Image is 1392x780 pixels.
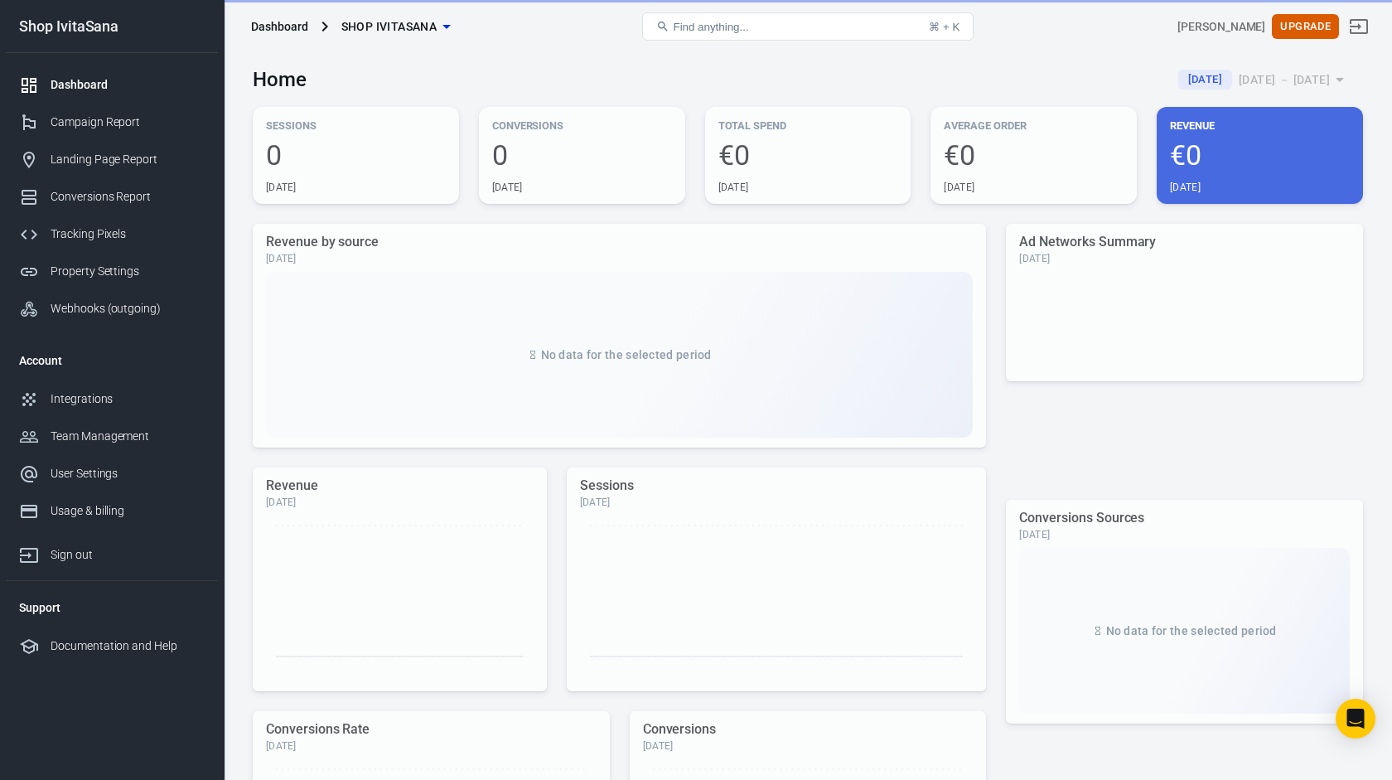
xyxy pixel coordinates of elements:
[1339,7,1379,46] a: Sign out
[6,455,218,492] a: User Settings
[51,188,205,206] div: Conversions Report
[51,637,205,655] div: Documentation and Help
[6,290,218,327] a: Webhooks (outgoing)
[929,21,959,33] div: ⌘ + K
[51,428,205,445] div: Team Management
[673,21,748,33] span: Find anything...
[6,341,218,380] li: Account
[251,18,308,35] div: Dashboard
[1272,14,1339,40] button: Upgrade
[6,19,218,34] div: Shop IvitaSana
[6,380,218,418] a: Integrations
[6,588,218,627] li: Support
[51,151,205,168] div: Landing Page Report
[642,12,974,41] button: Find anything...⌘ + K
[51,546,205,564] div: Sign out
[6,418,218,455] a: Team Management
[51,390,205,408] div: Integrations
[1177,18,1265,36] div: Account id: eTDPz4nC
[6,253,218,290] a: Property Settings
[51,114,205,131] div: Campaign Report
[51,76,205,94] div: Dashboard
[6,492,218,530] a: Usage & billing
[6,66,218,104] a: Dashboard
[1336,699,1375,739] div: Open Intercom Messenger
[6,216,218,253] a: Tracking Pixels
[51,465,205,482] div: User Settings
[6,178,218,216] a: Conversions Report
[6,141,218,178] a: Landing Page Report
[51,502,205,520] div: Usage & billing
[6,104,218,141] a: Campaign Report
[51,263,205,280] div: Property Settings
[253,68,307,91] h3: Home
[341,17,437,37] span: Shop IvitaSana
[51,300,205,317] div: Webhooks (outgoing)
[6,530,218,574] a: Sign out
[51,225,205,243] div: Tracking Pixels
[335,12,457,42] button: Shop IvitaSana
